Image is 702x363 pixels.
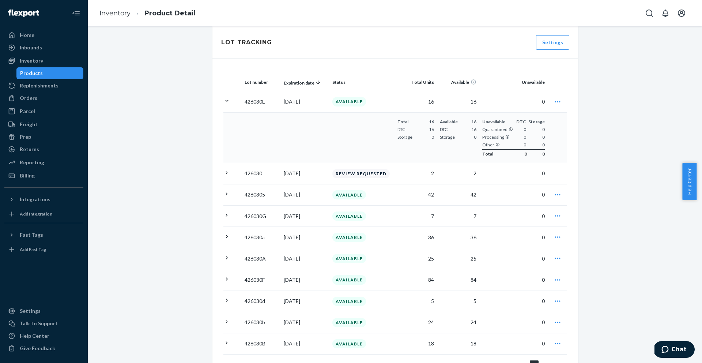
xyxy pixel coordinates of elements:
[465,134,476,140] span: 0
[20,345,55,352] div: Give Feedback
[332,190,366,199] div: AVAILABLE
[528,126,545,132] span: 0
[395,312,437,333] td: 24
[245,213,278,220] p: 426030G
[20,94,37,102] div: Orders
[20,44,42,51] div: Inbounds
[397,119,420,125] span: Total
[482,142,494,148] span: Other
[245,170,278,177] p: 426030
[221,38,272,47] div: Lot Tracking
[281,74,330,91] th: Expiration date
[245,234,278,241] p: 426030a
[482,151,509,157] span: Total
[395,291,437,312] td: 5
[20,108,35,115] div: Parcel
[397,134,420,140] span: Storage
[395,333,437,354] td: 18
[99,9,131,17] a: Inventory
[423,119,434,125] span: 16
[4,131,83,143] a: Prep
[94,3,201,24] ol: breadcrumbs
[4,42,83,53] a: Inbounds
[332,97,366,106] div: AVAILABLE
[423,126,434,132] span: 16
[4,143,83,155] a: Returns
[20,246,46,252] div: Add Fast Tag
[437,163,479,184] td: 2
[332,233,366,242] div: AVAILABLE
[528,142,545,148] span: 0
[658,6,673,20] button: Open notifications
[20,172,35,179] div: Billing
[515,134,526,140] span: 0
[479,184,548,205] td: 0
[395,74,437,91] th: Total Units
[332,297,366,306] div: AVAILABLE
[395,227,437,248] td: 36
[20,332,49,340] div: Help Center
[515,142,526,148] span: 0
[479,248,548,269] td: 0
[245,297,278,305] p: 426030d
[437,184,479,205] td: 42
[515,126,526,132] span: 0
[284,170,327,177] p: [DATE]
[440,134,463,140] span: Storage
[528,134,545,140] span: 0
[479,227,548,248] td: 0
[479,312,548,333] td: 0
[4,194,83,205] button: Integrations
[479,291,548,312] td: 0
[245,340,278,347] p: 426030B
[682,163,697,200] span: Help Center
[245,276,278,284] p: 426030F
[284,319,327,326] p: [DATE]
[395,248,437,269] td: 25
[479,269,548,291] td: 0
[4,92,83,104] a: Orders
[482,119,513,125] div: Unavailable
[4,229,83,241] button: Fast Tags
[482,134,504,140] span: Processing
[20,121,38,128] div: Freight
[512,151,527,157] span: 0
[284,98,327,105] p: [DATE]
[423,134,434,140] span: 0
[245,319,278,326] p: 426030b
[20,31,34,39] div: Home
[20,82,58,89] div: Replenishments
[437,291,479,312] td: 5
[4,343,83,354] button: Give Feedback
[437,91,479,112] td: 16
[4,318,83,329] button: Talk to Support
[642,6,657,20] button: Open Search Box
[674,6,689,20] button: Open account menu
[332,254,366,263] div: AVAILABLE
[20,231,43,239] div: Fast Tags
[479,206,548,227] td: 0
[284,297,327,305] p: [DATE]
[20,70,43,77] div: Products
[332,212,366,221] div: AVAILABLE
[465,119,476,125] span: 16
[437,333,479,354] td: 18
[245,255,278,262] p: 426030A
[20,211,52,217] div: Add Integration
[437,74,479,91] th: Available
[395,269,437,291] td: 84
[479,163,548,184] td: 0
[437,269,479,291] td: 84
[529,151,544,157] span: 0
[332,339,366,348] div: AVAILABLE
[242,74,281,91] th: Lot number
[245,191,278,198] p: 4260305
[4,157,83,168] a: Reporting
[437,312,479,333] td: 24
[20,307,41,315] div: Settings
[16,67,84,79] a: Products
[437,206,479,227] td: 7
[395,184,437,205] td: 42
[440,119,463,125] span: Available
